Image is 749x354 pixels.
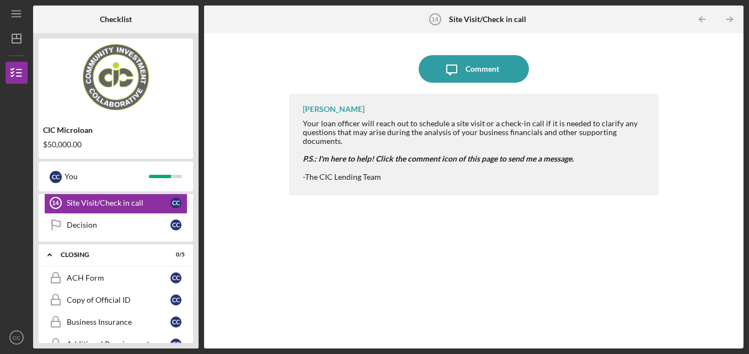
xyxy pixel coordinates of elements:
b: Checklist [100,15,132,24]
div: [PERSON_NAME] [303,105,365,114]
div: C C [170,294,181,305]
div: C C [170,317,181,328]
a: Business InsuranceCC [44,311,188,333]
div: Decision [67,221,170,229]
div: C C [170,197,181,208]
b: Site Visit/Check in call [449,15,526,24]
div: C C [170,272,181,283]
div: ACH Form [67,273,170,282]
div: $50,000.00 [43,140,189,149]
div: CIC Microloan [43,126,189,135]
a: 14Site Visit/Check in callCC [44,192,188,214]
div: You [65,167,149,186]
div: Comment [466,55,499,83]
div: CLOSING [61,251,157,258]
div: C C [170,219,181,230]
button: CC [6,326,28,348]
div: Your loan officer will reach out to schedule a site visit or a check-in call if it is needed to c... [303,119,648,146]
img: Product logo [39,44,193,110]
div: Site Visit/Check in call [67,199,170,207]
div: C C [170,339,181,350]
a: DecisionCC [44,214,188,236]
button: Comment [419,55,529,83]
div: Copy of Official ID [67,296,170,304]
div: C C [50,171,62,183]
div: -The CIC Lending Team [303,173,648,181]
tspan: 14 [52,200,59,206]
tspan: 14 [431,16,438,23]
div: Additional Requirements [67,340,170,348]
div: Business Insurance [67,318,170,326]
text: CC [13,335,20,341]
a: Copy of Official IDCC [44,289,188,311]
div: 0 / 5 [165,251,185,258]
a: ACH FormCC [44,267,188,289]
em: P.S.: I'm here to help! Click the comment icon of this page to send me a message. [303,154,574,163]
